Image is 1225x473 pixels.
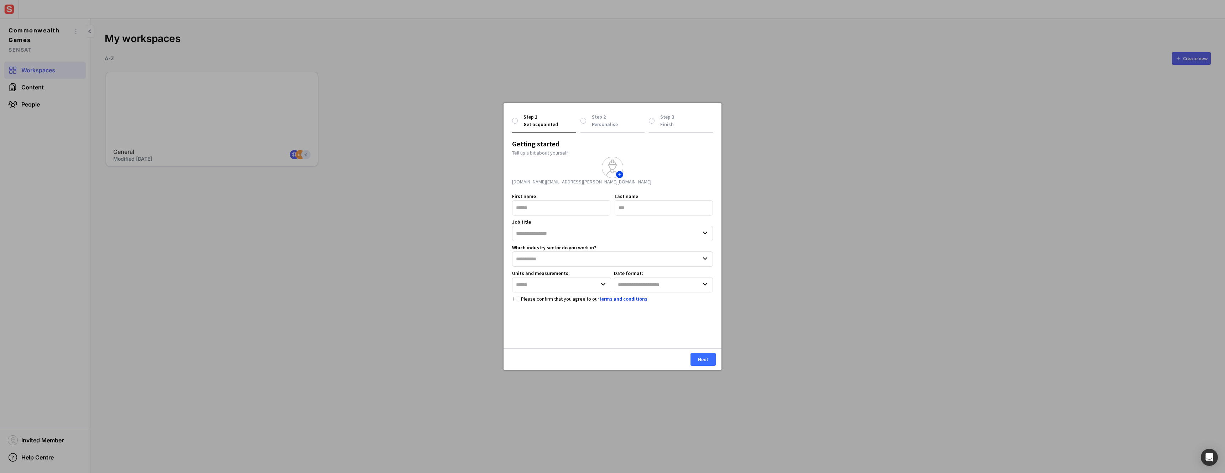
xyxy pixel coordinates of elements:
div: Getting started [512,139,713,149]
label: Date format: [614,270,643,277]
div: Step 2 [592,113,606,121]
label: First name [512,193,536,200]
img: chevron-dropdown.svg [599,280,608,289]
div: Step 3 [660,113,674,121]
button: Next [690,353,716,366]
a: terms and conditions [599,295,647,303]
label: Units and measurements: [512,270,570,277]
div: Personalise [592,121,618,128]
img: chevron-dropdown.svg [701,254,709,263]
div: Step 1 [523,113,537,121]
div: Open Intercom Messenger [1201,449,1218,466]
div: Tell us a bit about yourself [512,149,713,157]
p: [DOMAIN_NAME][EMAIL_ADDRESS][PERSON_NAME][DOMAIN_NAME] [512,178,713,186]
label: Please confirm that you agree to our [521,295,647,303]
label: Last name [615,193,638,200]
img: chevron-dropdown.svg [701,229,709,237]
label: Job title [512,218,531,226]
img: chevron-dropdown.svg [701,280,709,289]
label: Which industry sector do you work in? [512,244,596,251]
div: Get acquainted [523,121,558,128]
div: Finish [660,121,674,128]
